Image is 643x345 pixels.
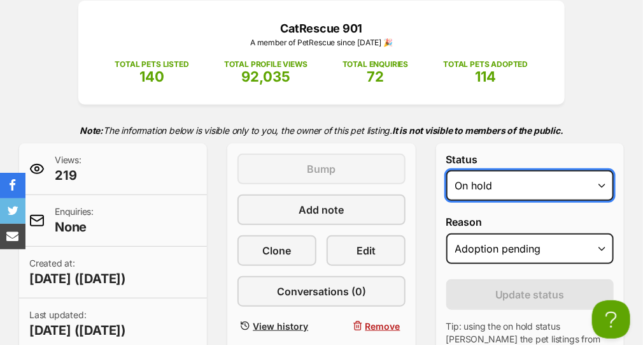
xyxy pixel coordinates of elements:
span: 219 [55,166,81,184]
button: Bump [237,154,405,184]
p: CatRescue 901 [97,20,546,37]
p: TOTAL PETS LISTED [115,59,189,70]
span: 140 [139,68,164,85]
strong: It is not visible to members of the public. [392,125,563,136]
p: TOTAL PROFILE VIEWS [224,59,307,70]
span: Bump [307,161,336,177]
p: The information below is visible only to you, the owner of this pet listing. [19,117,624,143]
span: View history [253,319,308,333]
a: Conversations (0) [237,276,405,307]
a: Clone [237,235,316,266]
span: Update status [495,287,565,302]
span: Clone [263,243,292,258]
a: View history [237,317,316,335]
label: Status [446,154,614,165]
a: Add note [237,195,405,225]
button: Remove [327,317,406,335]
span: Conversations (0) [277,284,366,299]
p: Views: [55,154,81,184]
p: Created at: [29,257,126,288]
a: Edit [327,235,406,266]
iframe: Help Scout Beacon - Open [592,300,630,339]
p: Enquiries: [55,205,94,236]
label: Reason [446,216,614,228]
span: Add note [299,202,344,217]
p: TOTAL PETS ADOPTED [443,59,528,70]
span: 92,035 [241,68,290,85]
span: None [55,218,94,236]
span: Edit [357,243,376,258]
button: Update status [446,279,614,310]
p: A member of PetRescue since [DATE] 🎉 [97,37,546,48]
span: 114 [475,68,496,85]
p: TOTAL ENQUIRIES [343,59,408,70]
strong: Note: [80,125,103,136]
p: Last updated: [29,309,126,339]
span: 72 [367,68,384,85]
span: Remove [365,319,400,333]
span: [DATE] ([DATE]) [29,270,126,288]
span: [DATE] ([DATE]) [29,321,126,339]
